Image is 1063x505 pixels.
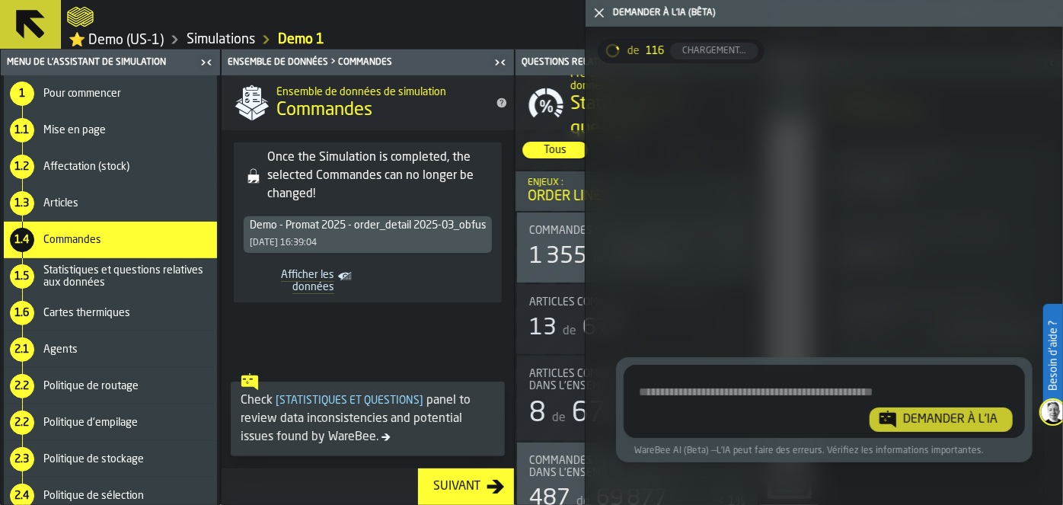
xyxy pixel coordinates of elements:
[4,258,217,295] li: menu Statistiques et questions relatives aux données
[522,142,588,158] div: thumb
[1,50,220,75] header: Menu de l'assistant de simulation
[516,50,759,75] header: Questions relatives aux données
[4,368,217,404] li: menu Politique de routage
[243,216,493,254] div: DropdownMenuValue-81102c58-1a0e-4ac9-9272-6d8f19687103[DATE] 16:39:04
[529,398,546,429] div: 8
[250,238,317,248] div: [DATE] 16:39:04
[427,478,487,496] div: Suivant
[43,234,101,246] span: Commandes
[4,185,217,222] li: menu Articles
[522,141,589,159] label: button-switch-multi-Tous
[529,368,745,392] div: Title
[552,412,566,424] span: de
[10,374,34,398] div: 2.2
[517,356,758,441] div: stat-Articles commandés : Manquant dans l'ensemble d'articles
[67,30,1057,49] nav: Breadcrumb
[187,31,255,48] a: link-to-/wh/i/103622fe-4b04-4da1-b95f-2619b9c959cc
[10,337,34,362] div: 2.1
[523,142,587,158] span: Tous
[225,57,490,68] div: Ensemble de données > Commandes
[10,301,34,325] div: 1.6
[250,219,486,232] div: DropdownMenuValue-81102c58-1a0e-4ac9-9272-6d8f19687103
[43,344,78,356] span: Agents
[4,112,217,149] li: menu Mise en page
[528,177,723,188] div: Enjeux :
[241,392,495,446] div: Check panel to review data inconsistencies and potential issues found by WareBee.
[528,188,723,205] div: Order Lines
[196,53,217,72] label: button-toggle-Fermez-moi
[43,307,130,319] span: Cartes thermiques
[10,447,34,471] div: 2.3
[10,118,34,142] div: 1.1
[563,325,576,337] span: de
[420,395,423,406] span: ]
[276,395,279,406] span: [
[529,455,745,479] div: Title
[10,191,34,216] div: 1.3
[276,83,484,98] h2: Sub Title
[10,82,34,106] div: 1
[519,57,735,68] div: Questions relatives aux données
[529,455,727,479] div: Title
[43,88,121,100] span: Pour commencer
[267,149,496,203] div: Once the Simulation is completed, the selected Commandes can no longer be changed!
[43,453,144,465] span: Politique de stockage
[273,395,426,406] span: Statistiques et questions
[43,380,139,392] span: Politique de routage
[278,31,324,48] a: link-to-/wh/i/103622fe-4b04-4da1-b95f-2619b9c959cc/simulations/3dda85b6-1544-4f01-98fd-f9644980bb95
[43,264,211,289] span: Statistiques et questions relatives aux données
[4,222,217,258] li: menu Commandes
[529,225,726,237] span: Commandes : Articles non attribués
[570,92,729,141] span: Statistiques et questions
[517,213,758,283] div: stat-Commandes : Articles non attribués
[570,65,729,92] h2: Sub Title
[4,441,217,478] li: menu Politique de stockage
[4,331,217,368] li: menu Agents
[10,411,34,435] div: 2.2
[222,75,514,130] div: title-Commandes
[529,225,727,237] div: Title
[529,243,587,270] div: 1 355
[10,264,34,289] div: 1.5
[243,266,362,296] a: toggle-dataset-table-Afficher les données
[249,269,334,293] span: Afficher les données
[222,50,514,75] header: Ensemble de données > Commandes
[10,228,34,252] div: 1.4
[234,142,502,302] div: alert-Once the Simulation is completed, the selected Commandes can no longer be changed!
[583,317,624,340] span: 678
[516,75,759,130] div: title-Statistiques et questions
[4,75,217,112] li: menu Pour commencer
[43,161,129,173] span: Affectation (stock)
[529,455,727,479] span: Commandes : Articles manquants dans l'ensemble d'articles
[418,468,514,505] button: button-Suivant
[529,315,557,342] div: 13
[529,296,714,308] span: Articles commandés : Pas en stock
[67,3,94,30] a: logo-header
[4,57,196,68] div: Menu de l'assistant de simulation
[4,404,217,441] li: menu Politique d'empilage
[529,368,727,392] div: Title
[43,417,138,429] span: Politique d'empilage
[4,149,217,185] li: menu Affectation (stock)
[572,400,622,427] span: 678
[69,31,164,49] a: link-to-/wh/i/103622fe-4b04-4da1-b95f-2619b9c959cc
[276,98,372,123] span: Commandes
[529,296,745,308] div: Title
[529,368,727,392] span: Articles commandés : Manquant dans l'ensemble d'articles
[10,155,34,179] div: 1.2
[529,296,727,308] div: Title
[43,197,78,209] span: Articles
[1045,305,1061,406] label: Besoin d'aide ?
[490,53,511,72] label: button-toggle-Fermez-moi
[529,225,745,237] div: Title
[517,284,758,354] div: stat-Articles commandés : Pas en stock
[4,295,217,331] li: menu Cartes thermiques
[43,124,106,136] span: Mise en page
[43,490,144,502] span: Politique de sélection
